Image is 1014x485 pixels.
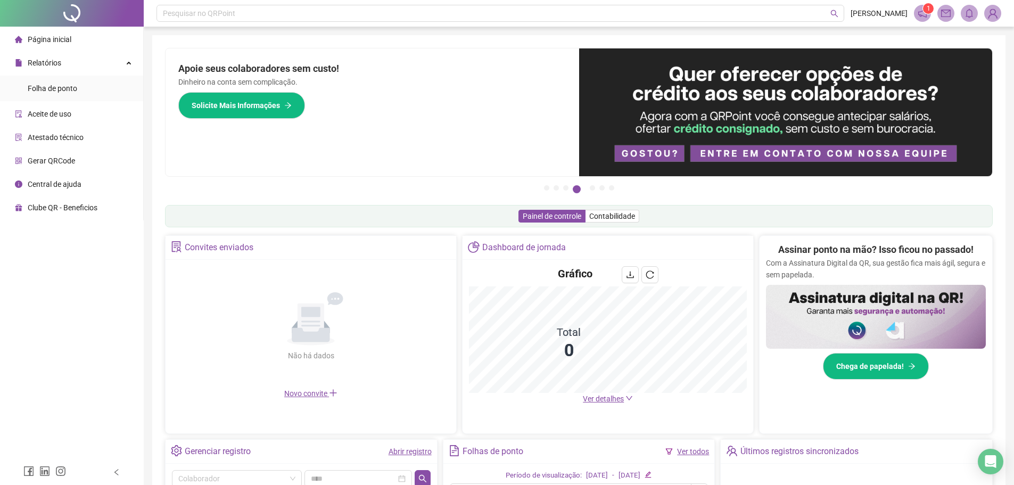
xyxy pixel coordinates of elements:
span: facebook [23,466,34,476]
img: 76687 [985,5,1001,21]
span: mail [941,9,951,18]
a: Ver todos [677,447,709,456]
span: Folha de ponto [28,84,77,93]
span: setting [171,445,182,456]
span: search [830,10,838,18]
h2: Assinar ponto na mão? Isso ficou no passado! [778,242,974,257]
button: 3 [563,185,568,191]
span: arrow-right [284,102,292,109]
div: Gerenciar registro [185,442,251,461]
span: file [15,59,22,67]
h4: Gráfico [558,266,592,281]
span: left [113,468,120,476]
div: Não há dados [262,350,360,361]
div: - [612,470,614,481]
span: info-circle [15,180,22,188]
span: gift [15,204,22,211]
div: Dashboard de jornada [482,239,566,257]
button: 1 [544,185,549,191]
span: Atestado técnico [28,133,84,142]
button: 7 [609,185,614,191]
span: plus [329,389,337,397]
span: Solicite Mais Informações [192,100,280,111]
span: file-text [449,445,460,456]
span: team [726,445,737,456]
span: Central de ajuda [28,180,81,188]
span: Novo convite [284,389,337,398]
img: banner%2Fa8ee1423-cce5-4ffa-a127-5a2d429cc7d8.png [579,48,993,176]
span: Gerar QRCode [28,157,75,165]
span: Ver detalhes [583,394,624,403]
span: pie-chart [468,241,479,252]
span: qrcode [15,157,22,165]
div: [DATE] [619,470,640,481]
button: Solicite Mais Informações [178,92,305,119]
div: Open Intercom Messenger [978,449,1003,474]
button: 4 [573,185,581,193]
span: down [625,394,633,402]
span: search [418,474,427,483]
span: Página inicial [28,35,71,44]
span: Aceite de uso [28,110,71,118]
img: banner%2F02c71560-61a6-44d4-94b9-c8ab97240462.png [766,285,986,349]
p: Com a Assinatura Digital da QR, sua gestão fica mais ágil, segura e sem papelada. [766,257,986,281]
a: Ver detalhes down [583,394,633,403]
span: solution [171,241,182,252]
p: Dinheiro na conta sem complicação. [178,76,566,88]
span: download [626,270,634,279]
span: linkedin [39,466,50,476]
span: Contabilidade [589,212,635,220]
span: edit [645,471,652,478]
span: Painel de controle [523,212,581,220]
span: 1 [927,5,930,12]
span: notification [918,9,927,18]
span: reload [646,270,654,279]
button: 2 [554,185,559,191]
span: bell [964,9,974,18]
span: arrow-right [908,363,916,370]
a: Abrir registro [389,447,432,456]
div: Folhas de ponto [463,442,523,461]
div: [DATE] [586,470,608,481]
sup: 1 [923,3,934,14]
button: 5 [590,185,595,191]
span: Relatórios [28,59,61,67]
div: Últimos registros sincronizados [740,442,859,461]
div: Período de visualização: [506,470,582,481]
span: Chega de papelada! [836,360,904,372]
span: home [15,36,22,43]
h2: Apoie seus colaboradores sem custo! [178,61,566,76]
div: Convites enviados [185,239,253,257]
span: solution [15,134,22,141]
span: instagram [55,466,66,476]
button: Chega de papelada! [823,353,929,380]
span: audit [15,110,22,118]
span: filter [665,448,673,455]
span: Clube QR - Beneficios [28,203,97,212]
span: [PERSON_NAME] [851,7,908,19]
button: 6 [599,185,605,191]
